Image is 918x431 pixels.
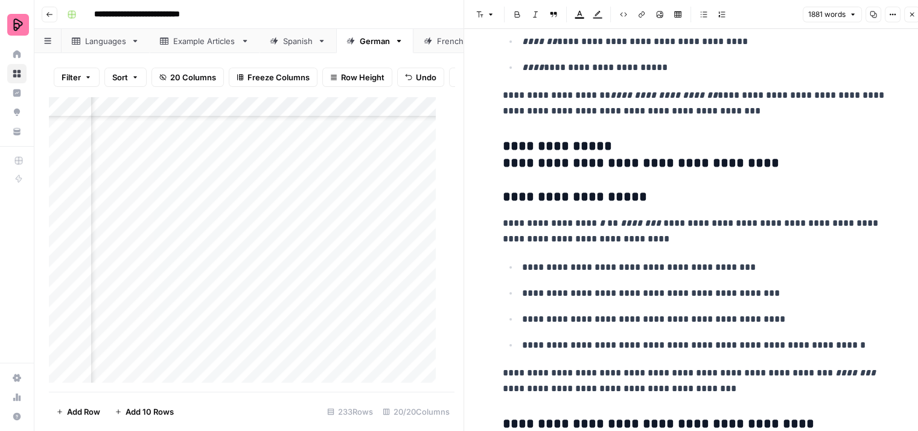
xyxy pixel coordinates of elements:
div: German [360,35,390,47]
button: 20 Columns [151,68,224,87]
span: 20 Columns [170,71,216,83]
a: Spanish [260,29,336,53]
span: 1881 words [808,9,846,20]
button: Add Row [49,402,107,421]
a: Your Data [7,122,27,141]
a: Opportunities [7,103,27,122]
button: Sort [104,68,147,87]
span: Add Row [67,406,100,418]
button: Undo [397,68,444,87]
button: Help + Support [7,407,27,426]
a: Insights [7,83,27,103]
a: French [413,29,488,53]
div: French [437,35,464,47]
a: Languages [62,29,150,53]
span: Freeze Columns [247,71,310,83]
button: 1881 words [803,7,862,22]
button: Row Height [322,68,392,87]
a: Browse [7,64,27,83]
a: Settings [7,368,27,388]
a: Example Articles [150,29,260,53]
div: 233 Rows [322,402,378,421]
span: Row Height [341,71,384,83]
span: Undo [416,71,436,83]
span: Add 10 Rows [126,406,174,418]
button: Workspace: Preply [7,10,27,40]
div: 20/20 Columns [378,402,454,421]
div: Languages [85,35,126,47]
a: Home [7,45,27,64]
span: Sort [112,71,128,83]
button: Filter [54,68,100,87]
button: Freeze Columns [229,68,317,87]
a: German [336,29,413,53]
img: Preply Logo [7,14,29,36]
a: Usage [7,388,27,407]
div: Spanish [283,35,313,47]
button: Add 10 Rows [107,402,181,421]
span: Filter [62,71,81,83]
div: Example Articles [173,35,236,47]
